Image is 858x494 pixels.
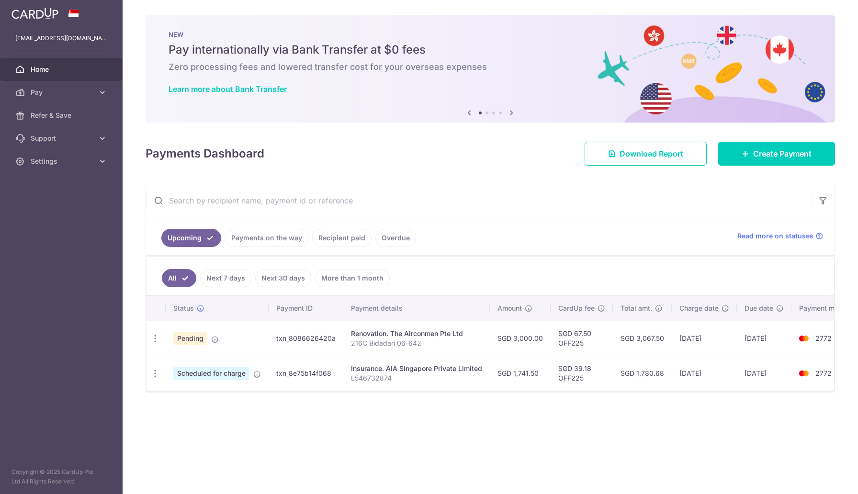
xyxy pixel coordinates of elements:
[343,296,490,321] th: Payment details
[737,321,791,356] td: [DATE]
[794,368,813,379] img: Bank Card
[146,185,812,216] input: Search by recipient name, payment id or reference
[15,34,107,43] p: [EMAIL_ADDRESS][DOMAIN_NAME]
[815,369,832,377] span: 2772
[585,142,707,166] a: Download Report
[269,321,343,356] td: txn_8086626420a
[200,269,251,287] a: Next 7 days
[490,321,551,356] td: SGD 3,000.00
[490,356,551,391] td: SGD 1,741.50
[737,231,823,241] a: Read more on statuses
[558,303,595,313] span: CardUp fee
[679,303,719,313] span: Charge date
[672,356,737,391] td: [DATE]
[11,8,58,19] img: CardUp
[269,296,343,321] th: Payment ID
[745,303,773,313] span: Due date
[621,303,652,313] span: Total amt.
[169,61,812,73] h6: Zero processing fees and lowered transfer cost for your overseas expenses
[351,373,482,383] p: L546732874
[737,231,813,241] span: Read more on statuses
[497,303,522,313] span: Amount
[173,303,194,313] span: Status
[351,329,482,338] div: Renovation. The Airconmen Pte Ltd
[31,134,94,143] span: Support
[351,338,482,348] p: 216C Bidadari 06-642
[737,356,791,391] td: [DATE]
[794,333,813,344] img: Bank Card
[31,111,94,120] span: Refer & Save
[173,367,249,380] span: Scheduled for charge
[146,145,264,162] h4: Payments Dashboard
[315,269,390,287] a: More than 1 month
[169,84,287,94] a: Learn more about Bank Transfer
[672,321,737,356] td: [DATE]
[718,142,835,166] a: Create Payment
[551,321,613,356] td: SGD 67.50 OFF225
[161,229,221,247] a: Upcoming
[255,269,311,287] a: Next 30 days
[169,31,812,38] p: NEW
[31,157,94,166] span: Settings
[269,356,343,391] td: txn_8e75b14f068
[312,229,372,247] a: Recipient paid
[351,364,482,373] div: Insurance. AIA Singapore Private Limited
[169,42,812,57] h5: Pay internationally via Bank Transfer at $0 fees
[620,148,683,159] span: Download Report
[31,88,94,97] span: Pay
[225,229,308,247] a: Payments on the way
[753,148,812,159] span: Create Payment
[613,356,672,391] td: SGD 1,780.68
[173,332,207,345] span: Pending
[31,65,94,74] span: Home
[162,269,196,287] a: All
[815,334,832,342] span: 2772
[375,229,416,247] a: Overdue
[613,321,672,356] td: SGD 3,067.50
[551,356,613,391] td: SGD 39.18 OFF225
[146,15,835,123] img: Bank transfer banner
